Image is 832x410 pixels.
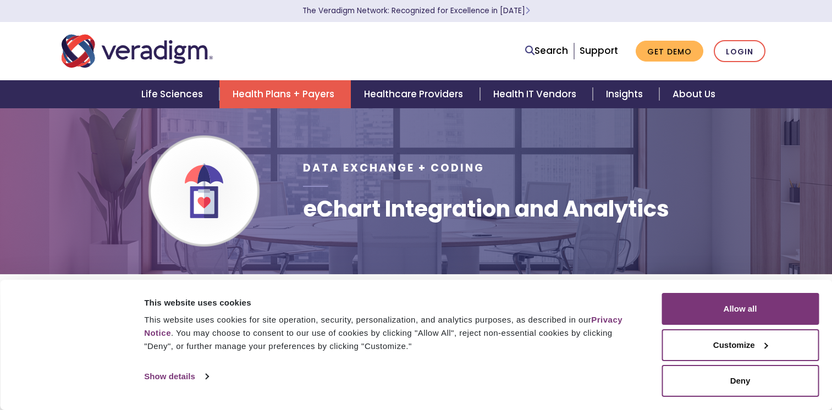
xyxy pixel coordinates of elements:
a: Health Plans + Payers [219,80,351,108]
a: Healthcare Providers [351,80,480,108]
a: Support [580,44,618,57]
a: The Veradigm Network: Recognized for Excellence in [DATE]Learn More [302,5,530,16]
a: Insights [593,80,659,108]
button: Allow all [662,293,819,325]
div: This website uses cookies [144,296,637,309]
a: Life Sciences [128,80,219,108]
img: Veradigm logo [62,33,213,69]
a: Login [714,40,765,63]
a: Get Demo [636,41,703,62]
button: Deny [662,365,819,397]
button: Customize [662,329,819,361]
span: Data Exchange + Coding [303,160,484,175]
h1: eChart Integration and Analytics [303,196,669,222]
div: This website uses cookies for site operation, security, personalization, and analytics purposes, ... [144,313,637,353]
a: About Us [659,80,729,108]
a: Show details [144,368,208,385]
span: Learn More [525,5,530,16]
a: Health IT Vendors [480,80,593,108]
a: Search [525,43,568,58]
